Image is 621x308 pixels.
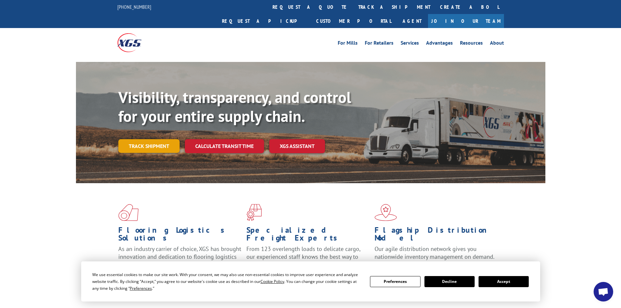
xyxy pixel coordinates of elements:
a: Calculate transit time [185,139,264,153]
a: For Retailers [365,40,393,48]
a: Agent [396,14,428,28]
h1: Specialized Freight Experts [246,226,370,245]
b: Visibility, transparency, and control for your entire supply chain. [118,87,351,126]
img: xgs-icon-focused-on-flooring-red [246,204,262,221]
a: For Mills [338,40,358,48]
h1: Flooring Logistics Solutions [118,226,242,245]
span: As an industry carrier of choice, XGS has brought innovation and dedication to flooring logistics... [118,245,241,268]
a: Resources [460,40,483,48]
p: From 123 overlength loads to delicate cargo, our experienced staff knows the best way to move you... [246,245,370,274]
span: Cookie Policy [260,279,284,284]
div: Cookie Consent Prompt [81,261,540,301]
h1: Flagship Distribution Model [375,226,498,245]
img: xgs-icon-total-supply-chain-intelligence-red [118,204,139,221]
img: xgs-icon-flagship-distribution-model-red [375,204,397,221]
div: Open chat [594,282,613,301]
a: Services [401,40,419,48]
a: [PHONE_NUMBER] [117,4,151,10]
div: We use essential cookies to make our site work. With your consent, we may also use non-essential ... [92,271,362,292]
a: Join Our Team [428,14,504,28]
a: Track shipment [118,139,180,153]
button: Preferences [370,276,420,287]
a: Request a pickup [217,14,311,28]
button: Decline [424,276,475,287]
a: XGS ASSISTANT [269,139,325,153]
a: Advantages [426,40,453,48]
span: Preferences [130,286,152,291]
button: Accept [479,276,529,287]
a: About [490,40,504,48]
span: Our agile distribution network gives you nationwide inventory management on demand. [375,245,495,260]
a: Customer Portal [311,14,396,28]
